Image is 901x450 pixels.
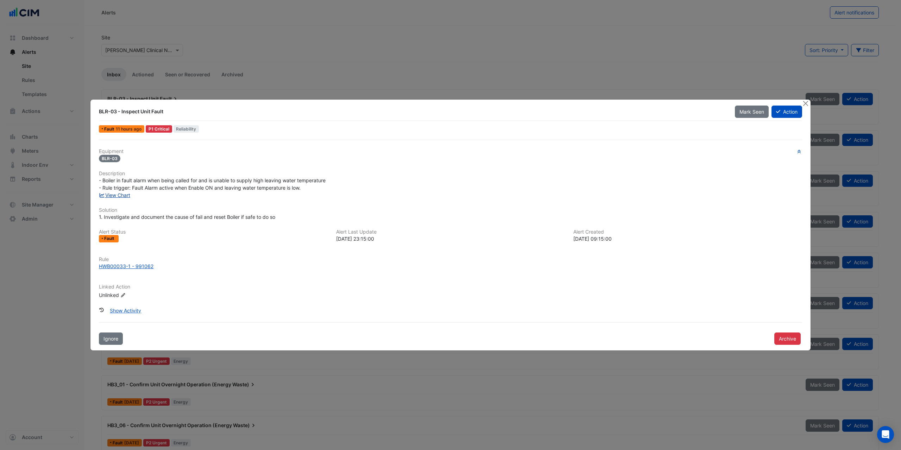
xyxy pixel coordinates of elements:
[99,148,802,154] h6: Equipment
[771,106,802,118] button: Action
[735,106,769,118] button: Mark Seen
[573,229,802,235] h6: Alert Created
[103,336,118,342] span: Ignore
[99,332,123,345] button: Ignore
[116,126,141,132] span: Wed 20-Aug-2025 23:15 IST
[104,127,116,131] span: Fault
[99,177,326,191] span: - Boiler in fault alarm when being called for and is unable to supply high leaving water temperat...
[104,236,116,241] span: Fault
[774,332,801,345] button: Archive
[120,292,126,298] fa-icon: Edit Linked Action
[99,262,802,270] a: HWB00033-1 - 991062
[99,284,802,290] h6: Linked Action
[174,125,199,133] span: Reliability
[99,171,802,177] h6: Description
[739,109,764,115] span: Mark Seen
[336,229,565,235] h6: Alert Last Update
[877,426,894,443] div: Open Intercom Messenger
[146,125,172,133] div: P1 Critical
[99,155,120,162] span: BLR-03
[99,214,275,220] span: 1. Investigate and document the cause of fail and reset Boiler if safe to do so
[99,192,130,198] a: View Chart
[99,207,802,213] h6: Solution
[99,256,802,262] h6: Rule
[99,108,726,115] div: BLR-03 - Inspect Unit Fault
[802,100,809,107] button: Close
[336,235,565,242] div: [DATE] 23:15:00
[99,229,328,235] h6: Alert Status
[99,291,183,298] div: Unlinked
[573,235,802,242] div: [DATE] 09:15:00
[99,262,153,270] div: HWB00033-1 - 991062
[105,304,146,317] button: Show Activity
